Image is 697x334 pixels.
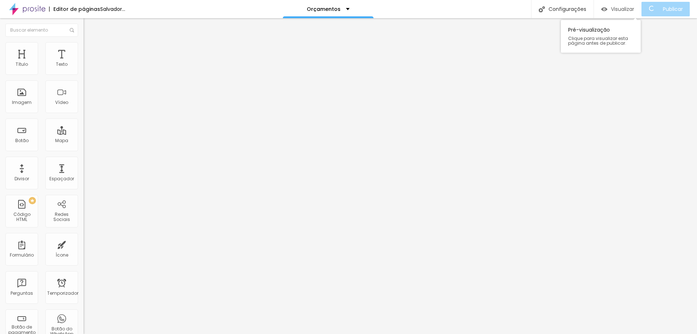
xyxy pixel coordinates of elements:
[549,5,586,13] font: Configurações
[55,137,68,144] font: Mapa
[5,24,78,37] input: Buscar elemento
[641,2,690,16] button: Publicar
[70,28,74,32] img: Ícone
[53,211,70,222] font: Redes Sociais
[56,252,68,258] font: Ícone
[15,137,29,144] font: Botão
[16,61,28,67] font: Título
[11,290,33,296] font: Perguntas
[601,6,607,12] img: view-1.svg
[568,26,610,33] font: Pré-visualização
[611,5,634,13] font: Visualizar
[15,176,29,182] font: Divisor
[56,61,68,67] font: Texto
[55,99,68,105] font: Vídeo
[12,99,32,105] font: Imagem
[13,211,30,222] font: Código HTML
[568,35,628,46] font: Clique para visualizar esta página antes de publicar.
[594,2,641,16] button: Visualizar
[83,18,697,334] iframe: Editor
[100,5,125,13] font: Salvador...
[53,5,100,13] font: Editor de páginas
[47,290,78,296] font: Temporizador
[663,5,683,13] font: Publicar
[539,6,545,12] img: Ícone
[49,176,74,182] font: Espaçador
[307,5,341,13] font: Orçamentos
[10,252,34,258] font: Formulário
